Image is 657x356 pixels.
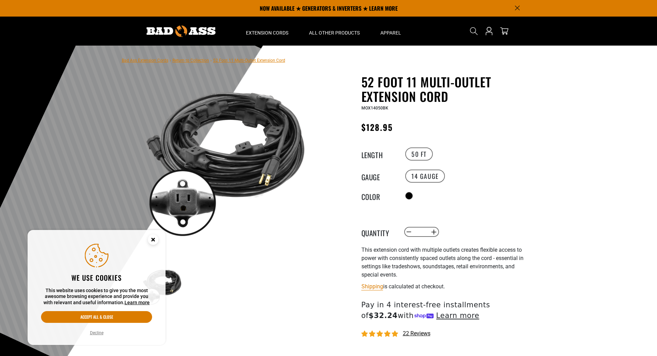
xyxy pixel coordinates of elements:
div: is calculated at checkout. [361,282,530,291]
span: 4.95 stars [361,331,399,337]
span: All Other Products [309,30,360,36]
p: This website uses cookies to give you the most awesome browsing experience and provide you with r... [41,288,152,306]
a: Return to Collection [172,58,209,63]
button: Accept all & close [41,311,152,323]
summary: All Other Products [299,17,370,46]
span: › [210,58,212,63]
img: Bad Ass Extension Cords [147,26,216,37]
legend: Gauge [361,172,396,181]
span: Extension Cords [246,30,288,36]
a: Learn more [125,300,150,305]
span: › [170,58,171,63]
span: $128.95 [361,121,393,133]
nav: breadcrumbs [122,56,285,64]
span: Apparel [380,30,401,36]
span: MOX14050BK [361,106,388,110]
a: Shipping [361,283,383,290]
a: Bad Ass Extension Cords [122,58,168,63]
img: black [142,76,308,242]
legend: Color [361,191,396,200]
label: Quantity [361,228,396,237]
span: 52 Foot 11 Multi-Outlet Extension Cord [213,58,285,63]
summary: Search [468,26,479,37]
label: 50 FT [405,147,433,161]
button: Decline [88,329,106,336]
span: This extension cord with multiple outlets creates flexible access to power with consistently spac... [361,247,524,278]
aside: Cookie Consent [28,230,166,345]
legend: Length [361,150,396,158]
summary: Apparel [370,17,411,46]
h2: We use cookies [41,273,152,282]
summary: Extension Cords [236,17,299,46]
h1: 52 Foot 11 Multi-Outlet Extension Cord [361,75,530,104]
span: 22 reviews [403,330,430,337]
label: 14 Gauge [405,170,445,183]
